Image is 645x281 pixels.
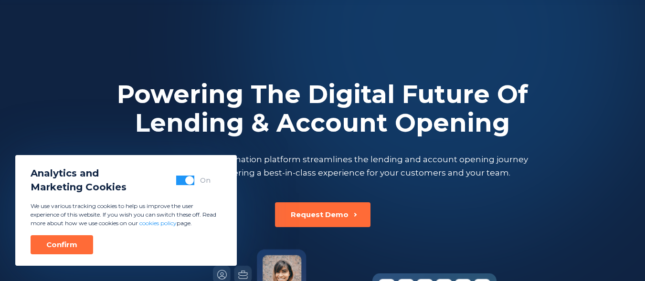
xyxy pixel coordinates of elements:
[139,219,177,227] a: cookies policy
[291,210,349,219] div: Request Demo
[31,180,127,194] span: Marketing Cookies
[200,176,211,185] div: On
[115,80,530,137] h2: Powering The Digital Future Of Lending & Account Opening
[31,235,93,254] button: Confirm
[46,240,77,250] div: Confirm
[115,153,530,179] p: DigiFi’s all-in-one digital origination platform streamlines the lending and account opening jour...
[275,202,370,227] button: Request Demo
[31,167,127,180] span: Analytics and
[31,202,222,228] p: We use various tracking cookies to help us improve the user experience of this website. If you wi...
